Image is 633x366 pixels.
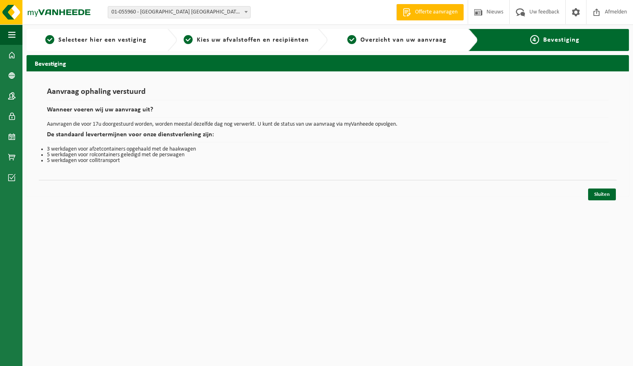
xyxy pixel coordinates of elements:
span: 2 [184,35,193,44]
li: 5 werkdagen voor rolcontainers geledigd met de perswagen [47,152,609,158]
a: Sluiten [588,189,616,200]
span: 3 [347,35,356,44]
p: Aanvragen die voor 17u doorgestuurd worden, worden meestal dezelfde dag nog verwerkt. U kunt de s... [47,122,609,127]
iframe: chat widget [4,348,136,366]
a: Offerte aanvragen [396,4,464,20]
span: 4 [530,35,539,44]
span: 01-055960 - ROCKWOOL BELGIUM NV - WIJNEGEM [108,7,250,18]
a: 1Selecteer hier een vestiging [31,35,161,45]
span: Overzicht van uw aanvraag [360,37,446,43]
span: Kies uw afvalstoffen en recipiënten [197,37,309,43]
span: 1 [45,35,54,44]
h2: Bevestiging [27,55,629,71]
span: 01-055960 - ROCKWOOL BELGIUM NV - WIJNEGEM [108,6,251,18]
h2: De standaard levertermijnen voor onze dienstverlening zijn: [47,131,609,142]
a: 3Overzicht van uw aanvraag [332,35,462,45]
li: 5 werkdagen voor collitransport [47,158,609,164]
span: Offerte aanvragen [413,8,460,16]
h1: Aanvraag ophaling verstuurd [47,88,609,100]
span: Bevestiging [543,37,580,43]
span: Selecteer hier een vestiging [58,37,147,43]
h2: Wanneer voeren wij uw aanvraag uit? [47,106,609,118]
li: 3 werkdagen voor afzetcontainers opgehaald met de haakwagen [47,146,609,152]
a: 2Kies uw afvalstoffen en recipiënten [181,35,311,45]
